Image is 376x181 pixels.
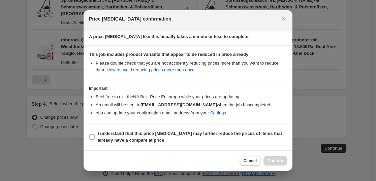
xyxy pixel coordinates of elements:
[240,156,261,166] button: Cancel
[279,14,288,24] button: Close
[96,102,287,108] li: An email will be sent to when the job has completed .
[96,110,287,116] li: You can update your confirmation email address from your .
[98,131,282,143] b: I understand that this price [MEDICAL_DATA] may further reduce the prices of items that already h...
[210,110,226,115] a: Settings
[244,158,257,164] span: Cancel
[89,52,248,57] b: This job includes product variants that appear to be reduced in price already
[89,34,250,39] b: A price [MEDICAL_DATA] like this usually takes a minute or less to complete.
[96,60,287,73] li: Please double check that you are not accidently reducing prices more than you want to reduce them
[107,67,195,72] a: How to avoid reducing prices more than once
[96,94,287,100] li: Feel free to exit the NA Bulk Price Editor app while your prices are updating.
[140,102,217,107] b: [EMAIL_ADDRESS][DOMAIN_NAME]
[89,86,287,91] h3: Important
[89,15,171,22] span: Price [MEDICAL_DATA] confirmation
